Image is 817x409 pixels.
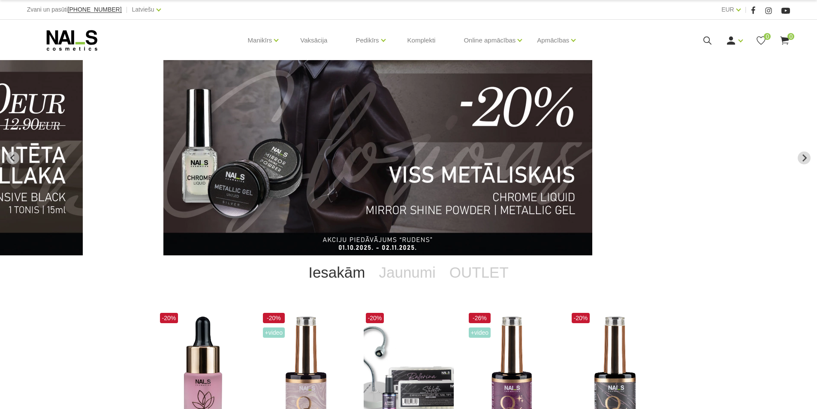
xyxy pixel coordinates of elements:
[372,255,442,290] a: Jaunumi
[126,4,128,15] span: |
[469,313,491,323] span: -26%
[163,60,654,255] li: 10 of 13
[263,327,285,338] span: +Video
[27,4,122,15] div: Zvani un pasūti
[366,313,384,323] span: -20%
[356,23,379,58] a: Pedikīrs
[721,4,734,15] a: EUR
[757,382,813,409] iframe: chat widget
[787,33,794,40] span: 0
[764,33,771,40] span: 0
[572,313,590,323] span: -20%
[248,23,272,58] a: Manikīrs
[464,23,516,58] a: Online apmācības
[6,151,19,164] button: Previous slide
[160,313,178,323] span: -20%
[263,313,285,323] span: -20%
[756,35,766,46] a: 0
[68,6,122,13] a: [PHONE_NUMBER]
[779,35,790,46] a: 0
[443,255,516,290] a: OUTLET
[537,23,569,58] a: Apmācības
[798,151,811,164] button: Next slide
[132,4,154,15] a: Latviešu
[301,255,372,290] a: Iesakām
[469,327,491,338] span: +Video
[401,20,443,61] a: Komplekti
[745,4,747,15] span: |
[293,20,334,61] a: Vaksācija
